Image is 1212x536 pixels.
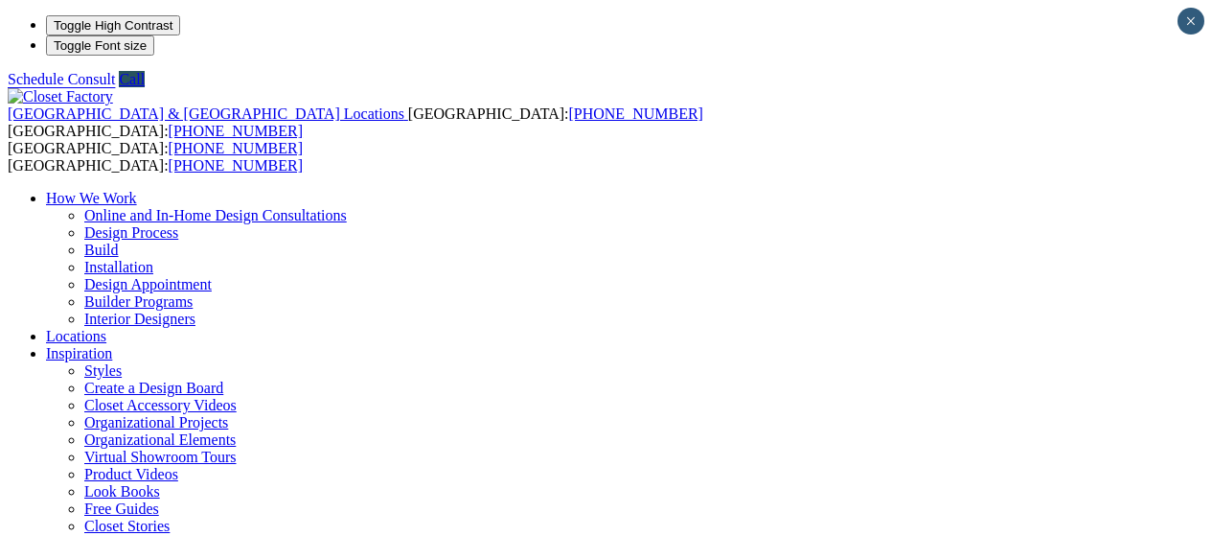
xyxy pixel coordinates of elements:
a: Closet Stories [84,518,170,534]
a: Virtual Showroom Tours [84,449,237,465]
a: Online and In-Home Design Consultations [84,207,347,223]
a: [PHONE_NUMBER] [169,140,303,156]
a: Builder Programs [84,293,193,310]
span: Toggle Font size [54,38,147,53]
a: Call [119,71,145,87]
a: Installation [84,259,153,275]
a: How We Work [46,190,137,206]
img: Closet Factory [8,88,113,105]
a: Look Books [84,483,160,500]
a: Create a Design Board [84,380,223,396]
span: Toggle High Contrast [54,18,172,33]
a: Organizational Projects [84,414,228,431]
span: [GEOGRAPHIC_DATA]: [GEOGRAPHIC_DATA]: [8,140,303,174]
button: Toggle High Contrast [46,15,180,35]
a: [GEOGRAPHIC_DATA] & [GEOGRAPHIC_DATA] Locations [8,105,408,122]
a: Locations [46,328,106,344]
button: Toggle Font size [46,35,154,56]
a: [PHONE_NUMBER] [169,123,303,139]
a: Styles [84,362,122,379]
a: [PHONE_NUMBER] [568,105,702,122]
a: [PHONE_NUMBER] [169,157,303,174]
a: Design Appointment [84,276,212,292]
a: Build [84,242,119,258]
a: Product Videos [84,466,178,482]
a: Interior Designers [84,311,195,327]
a: Schedule Consult [8,71,115,87]
a: Organizational Elements [84,431,236,448]
span: [GEOGRAPHIC_DATA] & [GEOGRAPHIC_DATA] Locations [8,105,404,122]
a: Inspiration [46,345,112,361]
a: Free Guides [84,501,159,517]
a: Closet Accessory Videos [84,397,237,413]
span: [GEOGRAPHIC_DATA]: [GEOGRAPHIC_DATA]: [8,105,703,139]
a: Design Process [84,224,178,241]
button: Close [1178,8,1204,35]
